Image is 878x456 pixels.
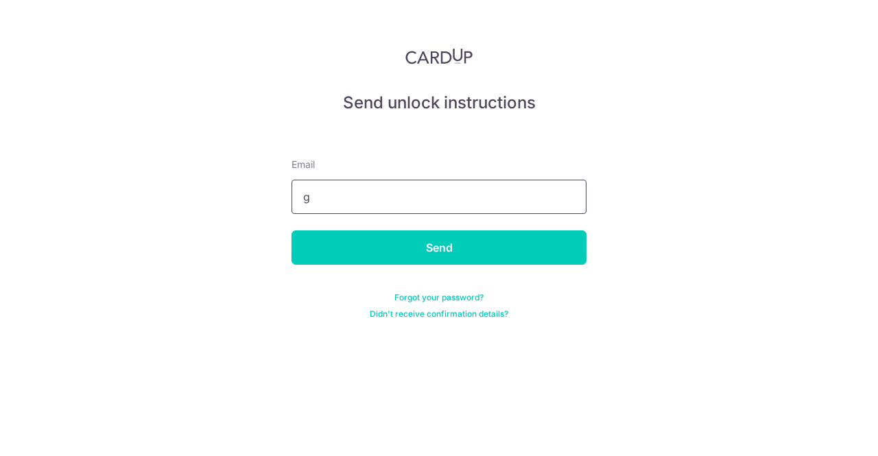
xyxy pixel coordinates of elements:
a: Forgot your password? [394,292,484,303]
a: Didn't receive confirmation details? [370,309,508,320]
h5: Send unlock instructions [292,92,586,114]
span: translation missing: en.devise.label.Email [292,158,315,170]
input: Send [292,230,586,265]
img: CardUp Logo [405,48,473,64]
input: Enter your Email [292,180,586,214]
